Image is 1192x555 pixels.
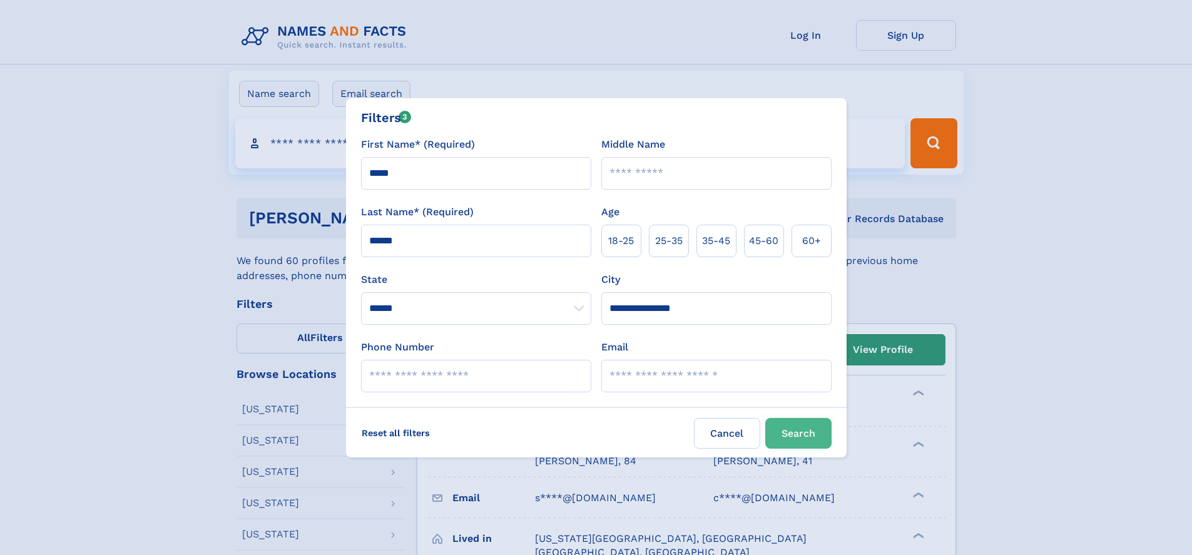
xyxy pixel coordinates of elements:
label: Last Name* (Required) [361,205,474,220]
label: First Name* (Required) [361,137,475,152]
label: Age [601,205,619,220]
span: 25‑35 [655,233,683,248]
span: 35‑45 [702,233,730,248]
div: Filters [361,108,412,127]
button: Search [765,418,832,449]
label: Cancel [694,418,760,449]
label: Phone Number [361,340,434,355]
label: City [601,272,620,287]
label: State [361,272,591,287]
label: Email [601,340,628,355]
label: Reset all filters [354,418,438,448]
span: 60+ [802,233,821,248]
span: 18‑25 [608,233,634,248]
span: 45‑60 [749,233,778,248]
label: Middle Name [601,137,665,152]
